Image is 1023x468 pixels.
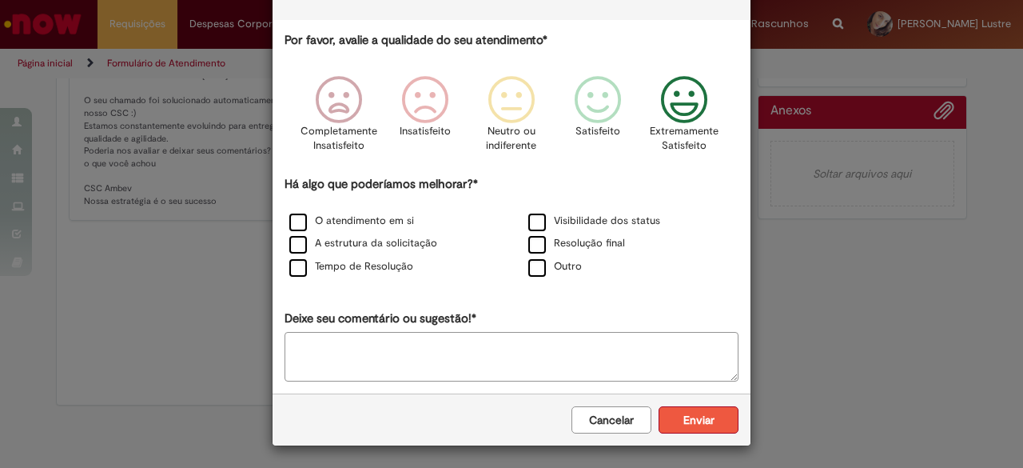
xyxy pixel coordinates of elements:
p: Completamente Insatisfeito [301,124,377,154]
div: Insatisfeito [384,64,466,174]
label: Tempo de Resolução [289,259,413,274]
label: Outro [528,259,582,274]
div: Satisfeito [557,64,639,174]
div: Extremamente Satisfeito [643,64,725,174]
p: Insatisfeito [400,124,451,139]
p: Neutro ou indiferente [483,124,540,154]
label: O atendimento em si [289,214,414,229]
div: Completamente Insatisfeito [297,64,379,174]
label: Deixe seu comentário ou sugestão!* [285,310,476,327]
p: Extremamente Satisfeito [650,124,718,154]
label: Resolução final [528,236,625,251]
label: A estrutura da solicitação [289,236,437,251]
button: Enviar [659,406,738,434]
button: Cancelar [571,406,651,434]
label: Visibilidade dos status [528,214,660,229]
div: Há algo que poderíamos melhorar?* [285,176,738,279]
label: Por favor, avalie a qualidade do seu atendimento* [285,32,547,49]
p: Satisfeito [575,124,620,139]
div: Neutro ou indiferente [471,64,552,174]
